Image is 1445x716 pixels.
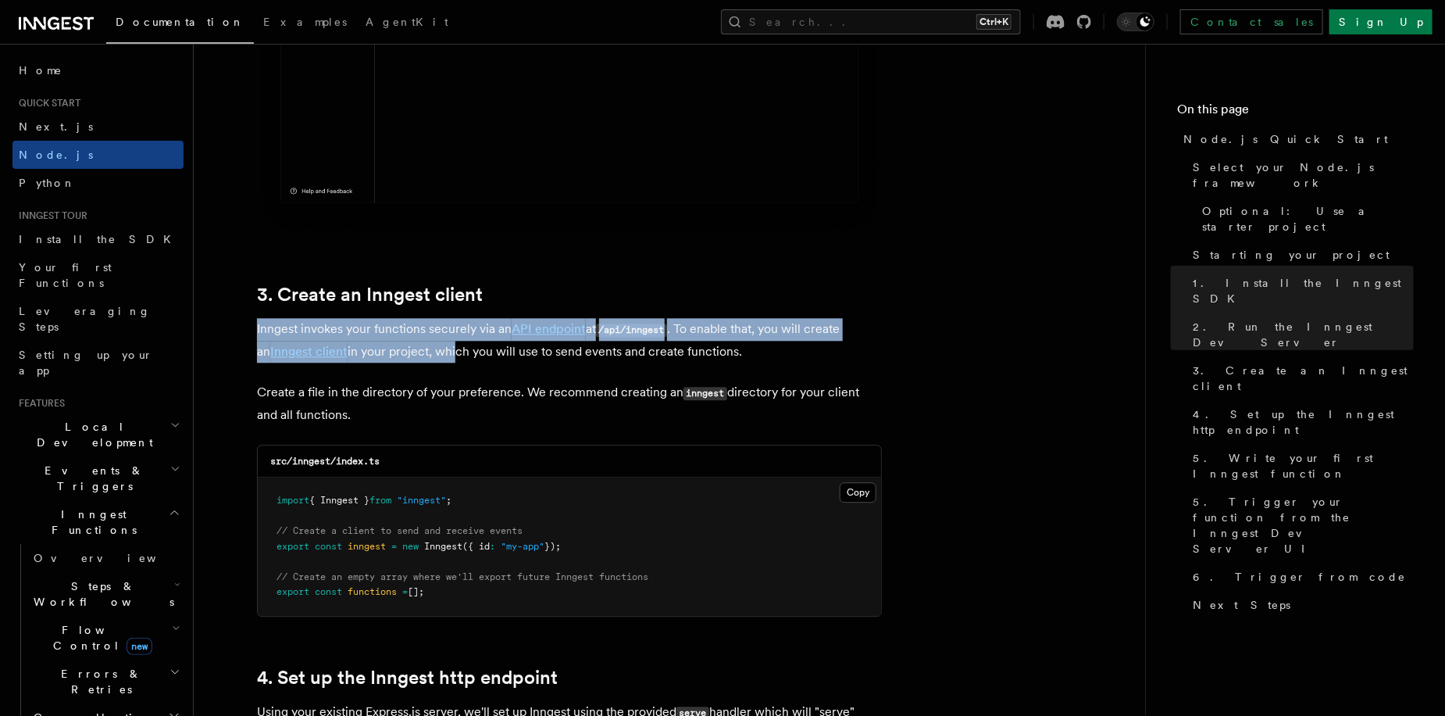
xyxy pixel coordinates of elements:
a: Next Steps [1186,591,1414,619]
a: 3. Create an Inngest client [257,284,483,306]
button: Local Development [12,413,184,456]
button: Flow Controlnew [27,616,184,660]
a: Starting your project [1186,241,1414,269]
a: Python [12,169,184,197]
span: 2. Run the Inngest Dev Server [1193,319,1414,350]
a: 3. Create an Inngest client [1186,356,1414,400]
span: Python [19,177,76,189]
span: 3. Create an Inngest client [1193,363,1414,394]
span: Node.js Quick Start [1183,131,1388,147]
span: Quick start [12,97,80,109]
a: Home [12,56,184,84]
button: Copy [840,482,876,503]
span: new [127,638,152,655]
span: { Inngest } [309,495,369,506]
span: import [277,495,309,506]
span: 5. Write your first Inngest function [1193,450,1414,482]
span: ; [446,495,451,506]
span: Setting up your app [19,349,153,377]
span: AgentKit [366,16,448,28]
a: Next.js [12,113,184,141]
h4: On this page [1177,100,1414,125]
span: Steps & Workflows [27,578,174,610]
span: 4. Set up the Inngest http endpoint [1193,406,1414,438]
span: Node.js [19,149,93,161]
span: inngest [348,541,386,552]
code: src/inngest/index.ts [270,456,380,467]
span: Features [12,397,65,410]
span: Next Steps [1193,597,1290,613]
a: Inngest client [270,344,348,359]
a: Optional: Use a starter project [1196,197,1414,241]
span: export [277,541,309,552]
a: Documentation [106,5,254,44]
a: 1. Install the Inngest SDK [1186,269,1414,313]
code: /api/inngest [596,324,667,337]
span: Home [19,63,62,78]
span: const [315,586,342,597]
a: Sign Up [1329,9,1433,34]
button: Search...Ctrl+K [721,9,1021,34]
button: Events & Triggers [12,456,184,500]
a: Contact sales [1180,9,1323,34]
a: AgentKit [356,5,458,42]
a: Select your Node.js framework [1186,153,1414,197]
span: : [490,541,495,552]
span: Documentation [116,16,244,28]
span: Events & Triggers [12,463,170,494]
span: Starting your project [1193,247,1390,263]
span: const [315,541,342,552]
span: = [391,541,397,552]
button: Toggle dark mode [1117,13,1154,31]
span: Select your Node.js framework [1193,159,1414,191]
span: Optional: Use a starter project [1202,203,1414,234]
code: inngest [683,387,727,400]
span: Next.js [19,120,93,133]
span: 5. Trigger your function from the Inngest Dev Server UI [1193,494,1414,557]
button: Errors & Retries [27,660,184,703]
a: 2. Run the Inngest Dev Server [1186,313,1414,356]
span: from [369,495,391,506]
span: "my-app" [501,541,544,552]
a: Overview [27,544,184,572]
span: Errors & Retries [27,666,169,697]
span: []; [408,586,424,597]
a: Node.js Quick Start [1177,125,1414,153]
span: // Create an empty array where we'll export future Inngest functions [277,571,648,582]
span: Local Development [12,419,170,450]
span: Inngest Functions [12,507,169,538]
a: Your first Functions [12,253,184,297]
a: Leveraging Steps [12,297,184,341]
a: Install the SDK [12,225,184,253]
span: Flow Control [27,622,172,653]
kbd: Ctrl+K [976,14,1011,30]
span: Inngest [424,541,462,552]
button: Steps & Workflows [27,572,184,616]
p: Create a file in the directory of your preference. We recommend creating an directory for your cl... [257,381,882,426]
span: Your first Functions [19,261,112,289]
a: API endpoint [512,321,586,336]
a: 4. Set up the Inngest http endpoint [257,667,558,689]
a: Node.js [12,141,184,169]
span: "inngest" [397,495,446,506]
span: export [277,586,309,597]
button: Inngest Functions [12,500,184,544]
span: Overview [34,552,194,564]
a: 5. Write your first Inngest function [1186,444,1414,488]
span: 6. Trigger from code [1193,569,1406,585]
span: }); [544,541,561,552]
span: Install the SDK [19,233,180,245]
a: Setting up your app [12,341,184,385]
span: Examples [263,16,347,28]
a: Examples [254,5,356,42]
span: ({ id [462,541,490,552]
a: 4. Set up the Inngest http endpoint [1186,400,1414,444]
span: // Create a client to send and receive events [277,525,523,536]
span: new [402,541,419,552]
p: Inngest invokes your functions securely via an at . To enable that, you will create an in your pr... [257,318,882,363]
span: functions [348,586,397,597]
span: = [402,586,408,597]
span: 1. Install the Inngest SDK [1193,275,1414,306]
span: Leveraging Steps [19,305,151,333]
a: 6. Trigger from code [1186,563,1414,591]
